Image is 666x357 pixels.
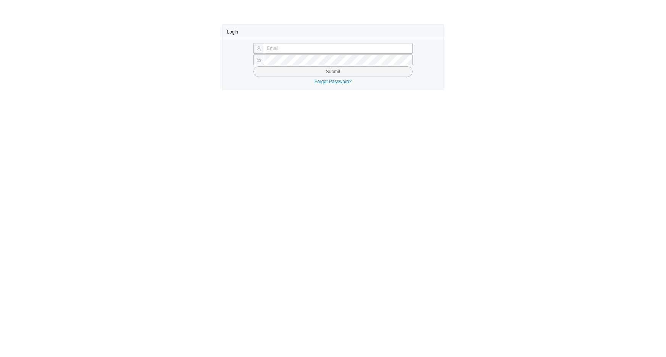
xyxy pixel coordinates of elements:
[256,46,261,51] span: user
[227,25,439,39] div: Login
[264,43,413,54] input: Email
[314,79,352,84] a: Forgot Password?
[256,58,261,62] span: lock
[253,66,413,77] button: Submit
